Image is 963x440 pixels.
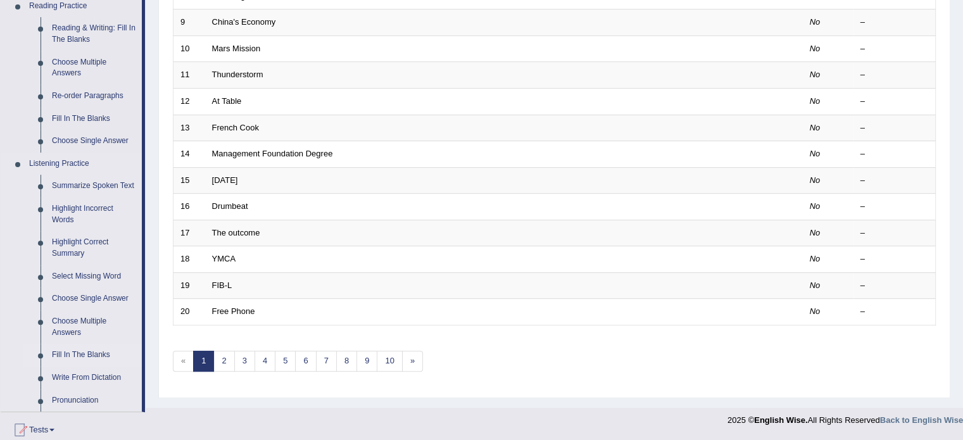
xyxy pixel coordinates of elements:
td: 13 [173,115,205,141]
em: No [810,228,821,237]
a: 5 [275,351,296,372]
em: No [810,201,821,211]
td: 9 [173,9,205,36]
a: » [402,351,423,372]
a: Reading & Writing: Fill In The Blanks [46,17,142,51]
div: – [860,16,929,28]
div: – [860,122,929,134]
a: 2 [213,351,234,372]
div: – [860,201,929,213]
a: Fill In The Blanks [46,344,142,367]
div: – [860,227,929,239]
a: Drumbeat [212,201,248,211]
em: No [810,70,821,79]
div: – [860,306,929,318]
a: French Cook [212,123,259,132]
em: No [810,306,821,316]
td: 17 [173,220,205,246]
td: 19 [173,272,205,299]
td: 16 [173,194,205,220]
em: No [810,44,821,53]
a: The outcome [212,228,260,237]
a: Listening Practice [23,153,142,175]
div: – [860,69,929,81]
a: Highlight Correct Summary [46,231,142,265]
a: Choose Multiple Answers [46,51,142,85]
strong: English Wise. [754,415,807,425]
a: Choose Single Answer [46,287,142,310]
td: 12 [173,88,205,115]
a: 10 [377,351,402,372]
a: 7 [316,351,337,372]
a: YMCA [212,254,236,263]
a: 6 [295,351,316,372]
div: – [860,175,929,187]
a: Management Foundation Degree [212,149,333,158]
a: Fill In The Blanks [46,108,142,130]
td: 20 [173,299,205,325]
em: No [810,280,821,290]
a: Choose Multiple Answers [46,310,142,344]
em: No [810,175,821,185]
em: No [810,96,821,106]
span: « [173,351,194,372]
em: No [810,254,821,263]
a: Free Phone [212,306,255,316]
a: Choose Single Answer [46,130,142,153]
div: – [860,96,929,108]
td: 10 [173,35,205,62]
a: Write From Dictation [46,367,142,389]
div: – [860,253,929,265]
div: 2025 © All Rights Reserved [727,408,963,426]
a: Summarize Spoken Text [46,175,142,198]
a: Highlight Incorrect Words [46,198,142,231]
div: – [860,148,929,160]
a: Mars Mission [212,44,261,53]
td: 11 [173,62,205,89]
em: No [810,123,821,132]
a: Pronunciation [46,389,142,412]
td: 14 [173,141,205,168]
a: Select Missing Word [46,265,142,288]
td: 15 [173,167,205,194]
a: 8 [336,351,357,372]
a: FIB-L [212,280,232,290]
a: Thunderstorm [212,70,263,79]
a: 1 [193,351,214,372]
div: – [860,43,929,55]
em: No [810,149,821,158]
a: At Table [212,96,242,106]
em: No [810,17,821,27]
a: Re-order Paragraphs [46,85,142,108]
td: 18 [173,246,205,273]
div: – [860,280,929,292]
a: China's Economy [212,17,276,27]
a: 4 [255,351,275,372]
a: 3 [234,351,255,372]
a: 9 [356,351,377,372]
a: [DATE] [212,175,238,185]
a: Back to English Wise [880,415,963,425]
